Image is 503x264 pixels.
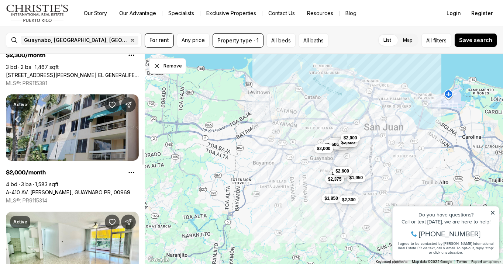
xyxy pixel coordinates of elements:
[322,140,342,149] button: $5,500
[24,37,128,43] span: Guaynabo, [GEOGRAPHIC_DATA], [GEOGRAPHIC_DATA]
[340,8,362,18] a: Blog
[262,8,301,18] button: Contact Us
[13,102,27,108] p: Active
[124,165,139,180] button: Property options
[324,195,338,201] span: $1,850
[330,140,350,149] button: $3,000
[9,45,105,59] span: I agree to be contacted by [PERSON_NAME] International Real Estate PR via text, call & email. To ...
[121,97,136,112] button: Share Property
[121,215,136,229] button: Share Property
[459,37,492,43] span: Save search
[397,34,418,47] label: Map
[105,97,120,112] button: Save Property: A-410 AV. JUAN CARLOS DE BORBÓN
[335,168,349,174] span: $2,600
[162,8,200,18] a: Specialists
[338,138,358,147] button: $2,250
[13,219,27,225] p: Active
[421,33,451,48] button: Allfilters
[340,133,360,142] button: $2,000
[301,8,339,18] a: Resources
[346,173,366,182] button: $1,950
[447,10,461,16] span: Login
[8,24,107,29] div: Call or text [DATE], we are here to help!
[333,142,347,148] span: $3,000
[149,58,186,74] button: Dismiss drawing
[8,17,107,22] div: Do you have questions?
[426,37,432,44] span: All
[328,138,347,146] button: $2,650
[30,35,92,42] span: [PHONE_NUMBER]
[333,167,352,176] button: $2,600
[149,37,169,43] span: For rent
[6,72,139,79] a: 1501 SAN PATRICIO AVE, COND. EL GENERALIFE, GUAYNABO PR, 00968
[200,8,262,18] a: Exclusive Properties
[266,33,296,48] button: All beds
[6,189,130,196] a: A-410 AV. JUAN CARLOS DE BORBÓN, GUAYNABO PR, 00969
[328,176,341,182] span: $2,375
[332,170,345,176] span: $2,300
[467,6,497,21] button: Register
[105,215,120,229] button: Save Property: 707 COND. PARQUE DE SAN PATRICIO II
[314,144,333,153] button: $2,000
[349,174,363,180] span: $1,950
[442,6,465,21] button: Login
[177,33,210,48] button: Any price
[325,175,344,184] button: $2,375
[124,48,139,63] button: Property options
[338,138,358,147] button: $2,300
[433,37,447,44] span: filters
[378,34,397,47] label: List
[213,33,263,48] button: Property type · 1
[78,8,113,18] a: Our Story
[321,194,341,202] button: $1,850
[317,145,330,151] span: $2,000
[329,169,348,178] button: $2,300
[341,139,355,145] span: $2,300
[6,4,69,22] img: logo
[325,142,339,147] span: $5,500
[343,135,357,141] span: $2,000
[182,37,205,43] span: Any price
[339,195,358,204] button: $2,300
[299,33,328,48] button: All baths
[342,197,355,202] span: $2,300
[331,139,344,145] span: $2,650
[471,10,493,16] span: Register
[454,33,497,47] button: Save search
[113,8,162,18] a: Our Advantage
[145,33,174,48] button: For rent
